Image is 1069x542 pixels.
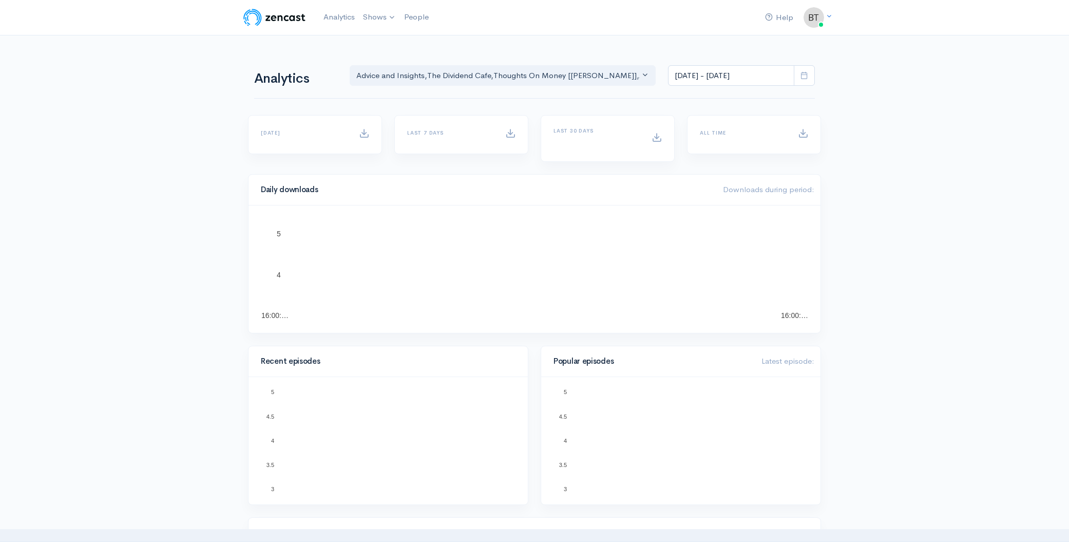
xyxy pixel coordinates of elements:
h4: Episodes breakdown [261,529,802,537]
a: Shows [359,6,400,29]
img: ZenCast Logo [242,7,307,28]
text: 3 [271,486,274,492]
text: 4 [277,271,281,279]
input: analytics date range selector [668,65,794,86]
h6: Last 7 days [407,130,493,136]
h6: Last 30 days [553,128,639,134]
span: Latest episode: [761,356,814,366]
h4: Daily downloads [261,185,711,194]
a: Help [761,7,797,29]
h6: [DATE] [261,130,347,136]
text: 4 [564,438,567,444]
text: 5 [277,230,281,238]
text: 3.5 [559,462,567,468]
text: 4 [271,438,274,444]
text: 3 [564,486,567,492]
span: Downloads during period: [723,184,814,194]
a: People [400,6,433,28]
text: 4.5 [559,413,567,419]
text: 16:00:… [781,311,808,320]
a: Analytics [319,6,359,28]
text: 16:00:… [261,311,289,320]
div: Advice and Insights , The Dividend Cafe , Thoughts On Money [[PERSON_NAME]] , Alt Blend , On the ... [356,70,640,82]
svg: A chart. [261,389,516,492]
img: ... [804,7,824,28]
h1: Analytics [254,71,337,86]
text: 5 [564,389,567,395]
text: 5 [271,389,274,395]
svg: A chart. [553,389,808,492]
text: 3.5 [266,462,274,468]
h4: Popular episodes [553,357,749,366]
h6: All time [700,130,786,136]
button: Advice and Insights, The Dividend Cafe, Thoughts On Money [TOM], Alt Blend, On the Hook [350,65,656,86]
svg: A chart. [261,218,808,321]
text: 4.5 [266,413,274,419]
h4: Recent episodes [261,357,509,366]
